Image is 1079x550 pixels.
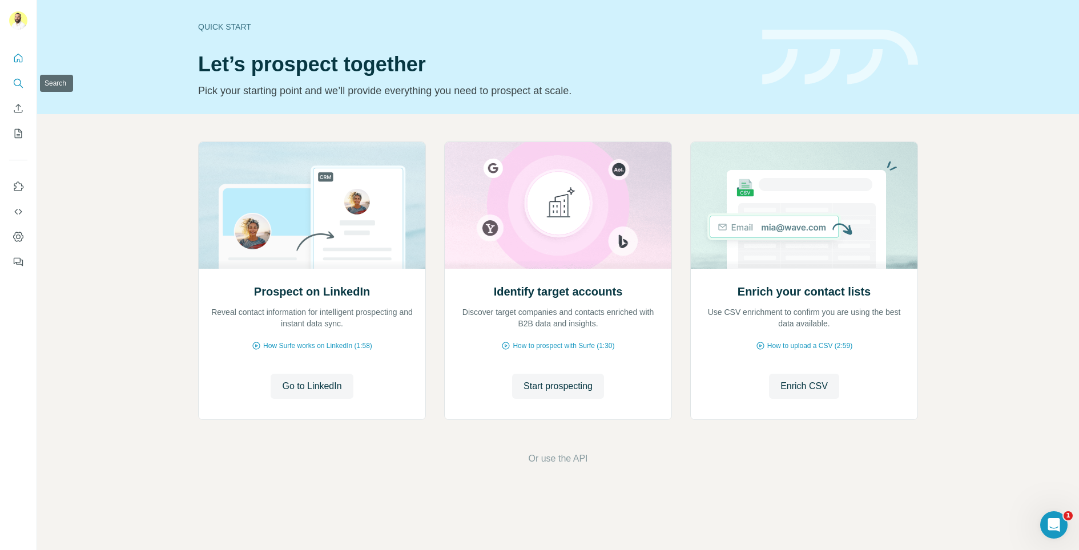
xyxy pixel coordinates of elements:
[513,341,614,351] span: How to prospect with Surfe (1:30)
[9,73,27,94] button: Search
[282,379,341,393] span: Go to LinkedIn
[524,379,593,393] span: Start prospecting
[198,83,748,99] p: Pick your starting point and we’ll provide everything you need to prospect at scale.
[738,284,871,300] h2: Enrich your contact lists
[254,284,370,300] h2: Prospect on LinkedIn
[456,306,660,329] p: Discover target companies and contacts enriched with B2B data and insights.
[762,30,918,85] img: banner
[1040,511,1068,539] iframe: Intercom live chat
[198,21,748,33] div: Quick start
[780,379,828,393] span: Enrich CSV
[9,123,27,144] button: My lists
[9,98,27,119] button: Enrich CSV
[9,11,27,30] img: Avatar
[9,252,27,272] button: Feedback
[9,176,27,197] button: Use Surfe on LinkedIn
[1064,511,1073,520] span: 1
[702,306,906,329] p: Use CSV enrichment to confirm you are using the best data available.
[494,284,623,300] h2: Identify target accounts
[769,374,839,399] button: Enrich CSV
[690,142,918,269] img: Enrich your contact lists
[767,341,852,351] span: How to upload a CSV (2:59)
[9,201,27,222] button: Use Surfe API
[528,452,587,466] button: Or use the API
[198,53,748,76] h1: Let’s prospect together
[198,142,426,269] img: Prospect on LinkedIn
[210,306,414,329] p: Reveal contact information for intelligent prospecting and instant data sync.
[9,48,27,68] button: Quick start
[271,374,353,399] button: Go to LinkedIn
[512,374,604,399] button: Start prospecting
[9,227,27,247] button: Dashboard
[444,142,672,269] img: Identify target accounts
[263,341,372,351] span: How Surfe works on LinkedIn (1:58)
